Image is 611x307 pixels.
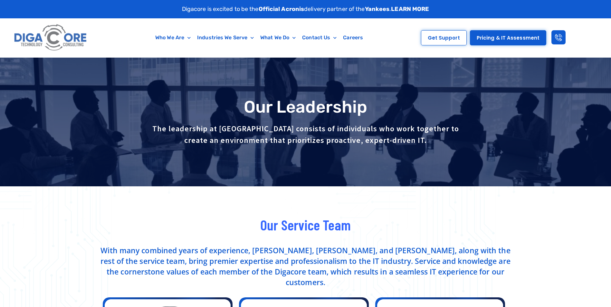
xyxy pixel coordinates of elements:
nav: Menu [120,30,398,45]
strong: Yankees [365,5,390,13]
span: Get Support [428,35,460,40]
a: LEARN MORE [391,5,429,13]
a: Get Support [421,30,467,45]
p: With many combined years of experience, [PERSON_NAME], [PERSON_NAME], and [PERSON_NAME], along wi... [100,245,512,288]
p: The leadership at [GEOGRAPHIC_DATA] consists of individuals who work together to create an enviro... [151,123,460,146]
a: Pricing & IT Assessment [470,30,546,45]
strong: Official Acronis [259,5,304,13]
a: Careers [340,30,366,45]
img: Digacore logo 1 [12,22,89,54]
p: Digacore is excited to be the delivery partner of the . [182,5,429,14]
a: What We Do [257,30,299,45]
a: Who We Are [152,30,194,45]
a: Contact Us [299,30,340,45]
span: Pricing & IT Assessment [477,35,539,40]
span: Our Service Team [260,216,351,233]
h1: Our Leadership [100,98,512,116]
a: Industries We Serve [194,30,257,45]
